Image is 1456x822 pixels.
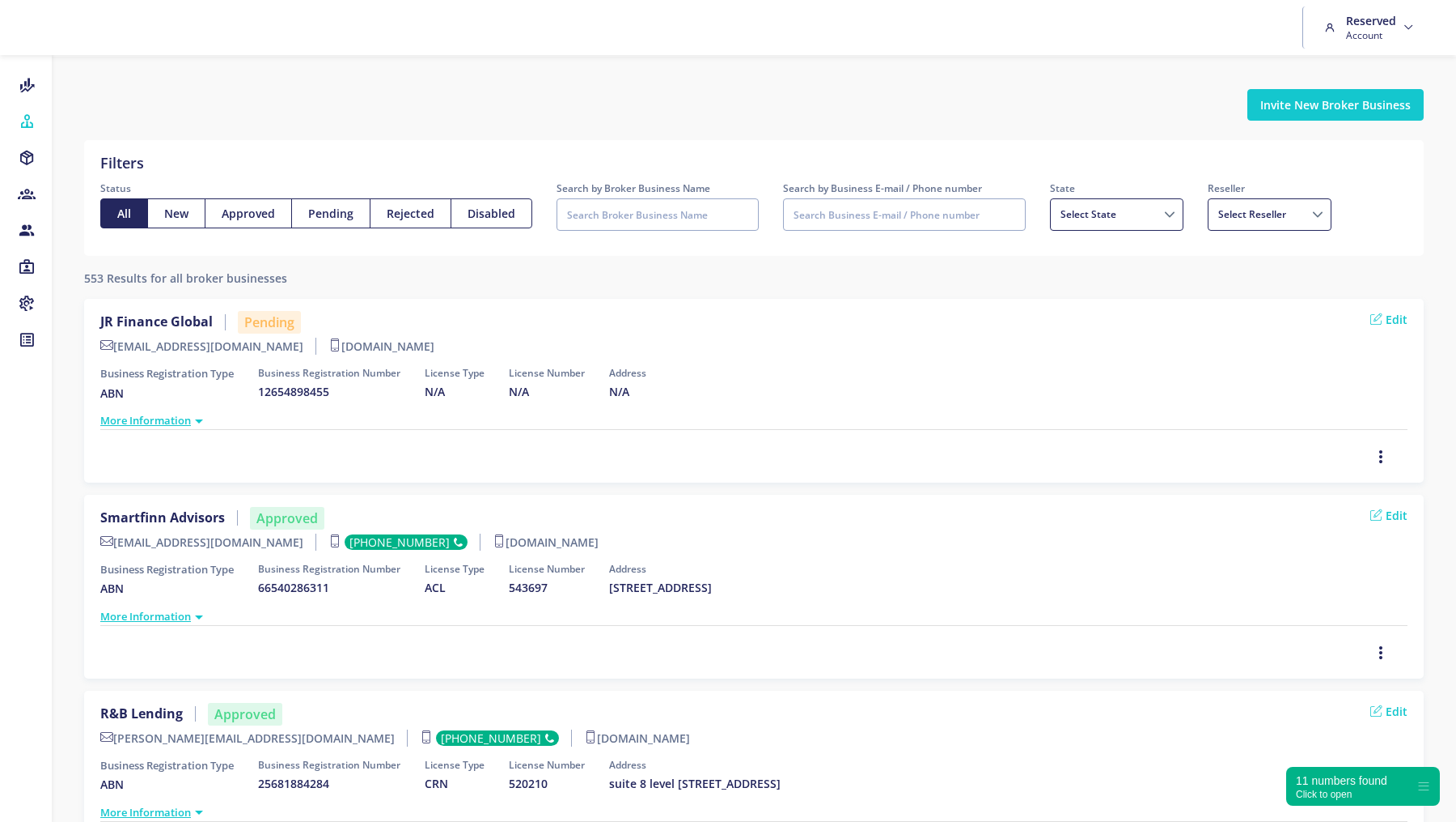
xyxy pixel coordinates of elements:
[609,385,646,399] h5: N/A
[100,152,144,174] label: Filters
[509,564,585,575] h6: License Number
[100,534,316,551] label: [EMAIL_ADDRESS][DOMAIN_NAME]
[509,581,585,595] h5: 543697
[238,311,301,334] div: Pending
[100,387,234,401] h5: ABN
[1346,28,1396,42] span: Account
[100,368,234,381] h6: Business Registration Type
[425,777,485,791] h5: CRN
[1370,507,1407,524] a: Edit
[509,760,585,771] h6: License Number
[425,385,485,399] h5: N/A
[100,805,191,821] a: More Information
[451,198,532,228] button: Disabled
[258,368,400,379] h6: Business Registration Number
[258,581,400,595] h5: 66540286311
[100,609,1407,625] div: More Information
[100,181,532,196] label: Status
[1370,703,1407,720] a: Edit
[250,507,324,530] div: Approved
[328,338,434,355] label: [DOMAIN_NAME]
[609,581,712,595] h5: [STREET_ADDRESS]
[609,777,781,791] h5: suite 8 level [STREET_ADDRESS]
[258,385,400,399] h5: 12654898455
[13,11,65,44] img: brand-logo.ec75409.png
[291,198,370,228] button: Pending
[100,730,408,747] label: [PERSON_NAME][EMAIL_ADDRESS][DOMAIN_NAME]
[100,609,191,625] a: More Information
[100,338,316,355] label: [EMAIL_ADDRESS][DOMAIN_NAME]
[1050,181,1183,196] label: State
[100,760,234,773] h6: Business Registration Type
[84,270,287,287] label: 553 Results for all broker businesses
[783,181,1026,196] label: Search by Business E-mail / Phone number
[345,535,468,550] div: [PHONE_NUMBER]
[493,534,599,551] label: [DOMAIN_NAME]
[509,385,585,399] h5: N/A
[258,760,400,771] h6: Business Registration Number
[609,564,712,575] h6: Address
[783,198,1026,231] input: Search Business E-mail / Phone number
[425,564,485,575] h6: License Type
[557,181,759,196] label: Search by Broker Business Name
[100,413,191,429] a: More Information
[436,730,559,746] div: [PHONE_NUMBER]
[100,706,196,722] label: R&B Lending
[100,778,234,792] h5: ABN
[147,198,205,228] button: New
[609,760,781,771] h6: Address
[425,368,485,379] h6: License Type
[1247,89,1424,121] button: Invite New Broker Business
[1370,311,1407,328] a: Edit
[258,777,400,791] h5: 25681884284
[509,368,585,379] h6: License Number
[584,730,690,747] label: [DOMAIN_NAME]
[100,413,1407,429] div: More Information
[100,582,234,596] h5: ABN
[208,703,282,726] div: Approved
[425,581,485,595] h5: ACL
[1346,13,1396,28] h6: Reserved
[370,198,451,228] button: Rejected
[258,564,400,575] h6: Business Registration Number
[100,805,1407,821] div: More Information
[205,198,292,228] button: Approved
[609,368,646,379] h6: Address
[100,314,226,330] label: JR Finance Global
[100,510,238,526] label: Smartfinn Advisors
[1319,6,1423,49] a: Reserved Account
[509,777,585,791] h5: 520210
[100,564,234,577] h6: Business Registration Type
[425,760,485,771] h6: License Type
[1208,181,1331,196] label: Reseller
[100,198,148,228] button: All
[557,198,759,231] input: Search Broker Business Name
